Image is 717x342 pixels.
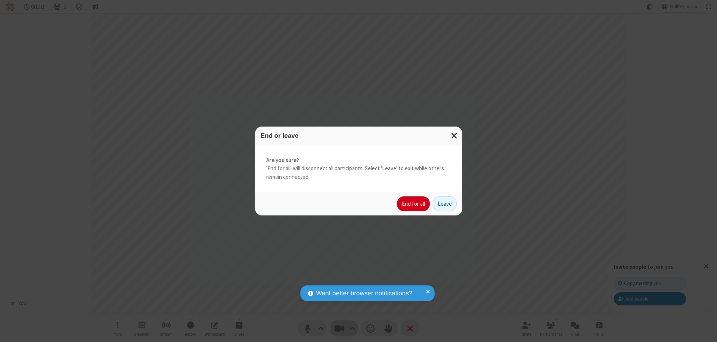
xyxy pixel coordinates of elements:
h3: End or leave [261,132,457,139]
span: Want better browser notifications? [316,289,412,298]
button: Close modal [447,127,462,145]
div: 'End for all' will disconnect all participants. Select 'Leave' to exit while others remain connec... [255,145,462,193]
button: End for all [397,196,430,211]
strong: Are you sure? [266,156,451,165]
button: Leave [433,196,457,211]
